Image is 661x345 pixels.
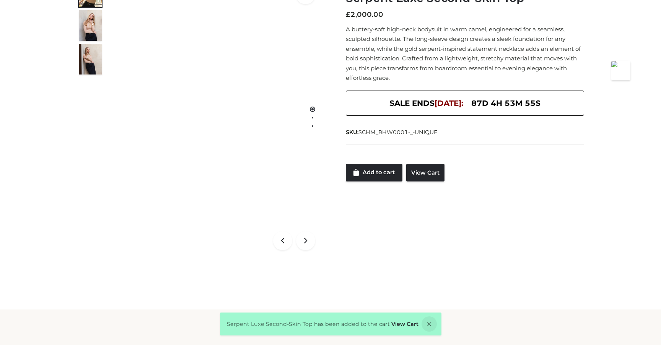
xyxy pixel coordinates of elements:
[220,313,441,335] div: Serpent Luxe Second-Skin Top has been added to the cart
[471,97,541,110] span: 87d 4h 53m 55s
[79,10,102,41] img: Screenshot-2024-10-29-at-6.25.55%E2%80%AFPM.jpg
[79,44,102,75] img: Screenshot-2024-10-29-at-6.26.12%E2%80%AFPM.jpg
[406,164,444,181] a: View Cart
[435,99,463,108] span: [DATE]:
[346,10,383,19] bdi: 2,000.00
[346,91,584,116] div: SALE ENDS
[346,164,402,181] a: Add to cart
[346,24,584,83] p: A buttery-soft high-neck bodysuit in warm camel, engineered for a seamless, sculpted silhouette. ...
[358,129,438,136] span: SCHM_RHW0001-_-UNIQUE
[346,128,438,137] span: SKU:
[391,321,418,327] a: View Cart
[346,10,350,19] span: £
